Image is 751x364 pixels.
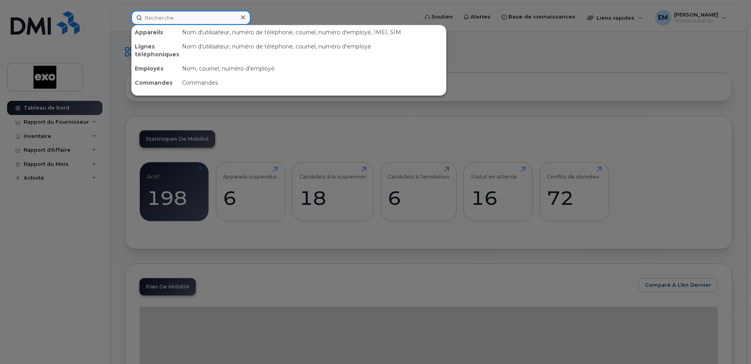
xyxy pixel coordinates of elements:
[179,61,446,76] div: Nom, courriel, numéro d'employé
[179,76,446,90] div: Commandes
[179,39,446,61] div: Nom d'utilisateur, numéro de téléphone, courriel, numéro d'employé
[132,39,179,61] div: Lignes téléphoniques
[132,25,179,39] div: Appareils
[132,61,179,76] div: Employés
[179,25,446,39] div: Nom d'utilisateur, numéro de téléphone, courriel, numéro d'employé, IMEI, SIM
[132,76,179,90] div: Commandes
